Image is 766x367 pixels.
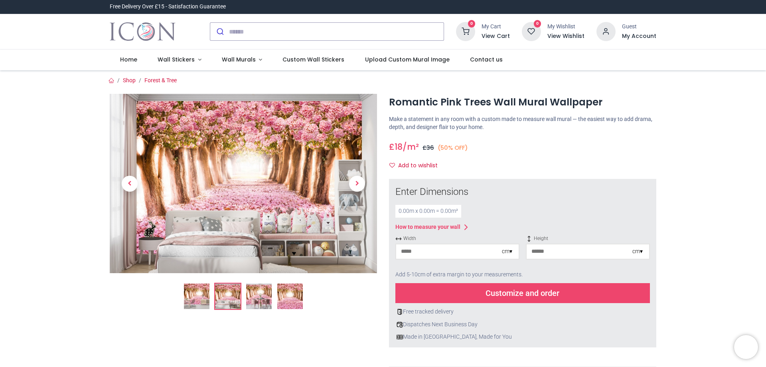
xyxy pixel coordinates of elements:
[389,141,403,153] span: £
[534,20,541,28] sup: 0
[389,159,444,173] button: Add to wishlistAdd to wishlist
[734,335,758,359] iframe: Brevo live chat
[246,284,272,309] img: WS-44692-03
[422,144,434,152] span: £
[522,28,541,34] a: 0
[122,176,138,192] span: Previous
[110,20,176,43] a: Logo of Icon Wall Stickers
[282,56,344,63] span: Custom Wall Stickers
[184,284,209,309] img: Romantic Pink Trees Wall Mural Wallpaper
[123,77,136,83] a: Shop
[482,32,510,40] a: View Cart
[395,333,650,341] div: Made in [GEOGRAPHIC_DATA], Made for You
[395,321,650,329] div: Dispatches Next Business Day
[389,95,656,109] h1: Romantic Pink Trees Wall Mural Wallpaper
[632,248,643,256] div: cm ▾
[110,20,176,43] img: Icon Wall Stickers
[395,266,650,284] div: Add 5-10cm of extra margin to your measurements.
[397,334,403,340] img: uk
[470,56,503,63] span: Contact us
[365,56,450,63] span: Upload Custom Mural Image
[389,115,656,131] p: Make a statement in any room with a custom made to measure wall mural — the easiest way to add dr...
[502,248,512,256] div: cm ▾
[622,23,656,31] div: Guest
[277,284,303,309] img: WS-44692-04
[482,23,510,31] div: My Cart
[395,205,461,218] div: 0.00 m x 0.00 m = 0.00 m²
[489,3,656,11] iframe: Customer reviews powered by Trustpilot
[211,50,272,70] a: Wall Murals
[389,163,395,168] i: Add to wishlist
[395,223,460,231] div: How to measure your wall
[222,56,256,63] span: Wall Murals
[438,144,468,152] small: (50% OFF)
[158,56,195,63] span: Wall Stickers
[395,283,650,303] div: Customize and order
[215,284,241,309] img: WS-44692-02
[526,235,650,242] span: Height
[144,77,177,83] a: Forest & Tree
[110,94,377,273] img: WS-44692-02
[395,185,650,199] div: Enter Dimensions
[395,308,650,316] div: Free tracked delivery
[468,20,476,28] sup: 0
[110,3,226,11] div: Free Delivery Over £15 - Satisfaction Guarantee
[210,23,229,40] button: Submit
[622,32,656,40] a: My Account
[337,121,377,246] a: Next
[147,50,211,70] a: Wall Stickers
[349,176,365,192] span: Next
[395,235,519,242] span: Width
[120,56,137,63] span: Home
[547,32,584,40] a: View Wishlist
[110,121,150,246] a: Previous
[456,28,475,34] a: 0
[395,141,403,153] span: 18
[426,144,434,152] span: 36
[403,141,419,153] span: /m²
[547,23,584,31] div: My Wishlist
